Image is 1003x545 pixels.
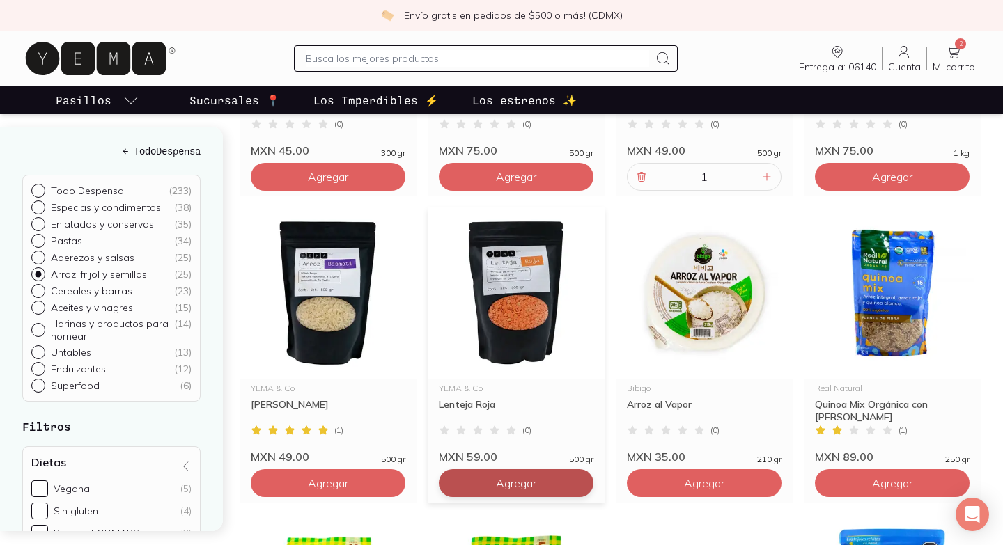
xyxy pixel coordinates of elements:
div: (4) [180,505,192,517]
span: MXN 49.00 [251,450,309,464]
strong: Filtros [22,420,71,433]
span: ( 0 ) [522,120,531,128]
span: Agregar [872,170,912,184]
a: Los Imperdibles ⚡️ [311,86,442,114]
button: Agregar [815,469,970,497]
div: Real Natural [815,384,970,393]
p: Pasillos [56,92,111,109]
div: Lenteja Roja [439,398,593,423]
span: ( 0 ) [710,426,720,434]
span: ( 0 ) [522,426,531,434]
span: 210 gr [757,455,782,464]
div: Bibigo [627,384,782,393]
p: Enlatados y conservas [51,218,154,230]
div: ( 34 ) [174,235,192,247]
div: Quinoa Mix Orgánica con [PERSON_NAME] [815,398,970,423]
input: Sin gluten(4) [31,503,48,519]
span: 2 [955,38,966,49]
p: Todo Despensa [51,184,124,197]
div: ( 14 ) [174,317,192,342]
span: Cuenta [888,61,921,73]
div: YEMA & Co [439,384,593,393]
p: Untables [51,346,91,358]
div: ( 25 ) [174,268,192,281]
p: Los estrenos ✨ [472,92,577,109]
a: ← TodoDespensa [22,143,201,158]
p: Endulzantes [51,363,106,375]
span: MXN 35.00 [627,450,685,464]
p: Cereales y barras [51,285,132,297]
div: [PERSON_NAME] [251,398,405,423]
span: 1 kg [954,149,970,157]
img: 32902 arroz basmati yema [240,207,417,379]
span: MXN 45.00 [251,143,309,157]
p: Aceites y vinagres [51,301,133,314]
p: Sucursales 📍 [189,92,280,109]
button: Agregar [627,469,782,497]
span: MXN 75.00 [439,143,497,157]
span: Agregar [496,476,536,490]
div: Bajo en FODMAPS [54,527,139,539]
p: Harinas y productos para hornear [51,317,174,342]
img: check [381,9,394,22]
p: Aderezos y salsas [51,251,134,264]
span: MXN 89.00 [815,450,873,464]
a: 32779 arroz al vapor bibigoBibigoArroz al Vapor(0)MXN 35.00210 gr [616,207,793,464]
div: ( 233 ) [169,184,192,197]
div: ( 15 ) [174,301,192,314]
a: Entrega a: 06140 [793,44,882,73]
a: 2Mi carrito [927,44,981,73]
img: 32779 arroz al vapor bibigo [804,207,981,379]
span: MXN 49.00 [627,143,685,157]
span: 500 gr [569,455,593,464]
span: Agregar [308,170,348,184]
span: Mi carrito [933,61,975,73]
span: ( 0 ) [334,120,343,128]
a: Sucursales 📍 [187,86,283,114]
div: Vegana [54,482,90,495]
div: Sin gluten [54,505,98,517]
input: Busca los mejores productos [306,50,648,67]
input: Vegana(5) [31,480,48,497]
p: Especias y condimentos [51,201,161,214]
p: Los Imperdibles ⚡️ [313,92,439,109]
h5: ← Todo Despensa [22,143,201,158]
p: Pastas [51,235,82,247]
span: 500 gr [569,149,593,157]
div: ( 23 ) [174,285,192,297]
a: Cuenta [883,44,926,73]
span: 500 gr [381,455,405,464]
button: Agregar [439,469,593,497]
img: 32901 lenteja roja yema [428,207,605,379]
button: Agregar [815,163,970,191]
h4: Dietas [31,455,66,469]
input: Bajo en FODMAPS(2) [31,525,48,542]
img: 32779 arroz al vapor bibigo [616,207,793,379]
span: Entrega a: 06140 [799,61,876,73]
a: Los estrenos ✨ [469,86,580,114]
div: ( 13 ) [174,346,192,358]
div: Open Intercom Messenger [956,498,989,531]
div: (2) [180,527,192,539]
span: 250 gr [945,455,970,464]
span: 500 gr [757,149,782,157]
span: ( 1 ) [899,426,908,434]
div: ( 38 ) [174,201,192,214]
div: ( 25 ) [174,251,192,264]
span: MXN 59.00 [439,450,497,464]
div: YEMA & Co [251,384,405,393]
a: 32902 arroz basmati yemaYEMA & Co[PERSON_NAME](1)MXN 49.00500 gr [240,207,417,464]
button: Agregar [439,163,593,191]
a: pasillo-todos-link [53,86,142,114]
div: Arroz al Vapor [627,398,782,423]
div: (5) [180,482,192,495]
span: 300 gr [381,149,405,157]
span: MXN 75.00 [815,143,873,157]
div: ( 12 ) [174,363,192,375]
p: Superfood [51,379,100,392]
a: 32901 lenteja roja yemaYEMA & CoLenteja Roja(0)MXN 59.00500 gr [428,207,605,464]
a: 32779 arroz al vapor bibigoReal NaturalQuinoa Mix Orgánica con [PERSON_NAME](1)MXN 89.00250 gr [804,207,981,464]
div: ( 35 ) [174,218,192,230]
p: Arroz, frijol y semillas [51,268,147,281]
p: ¡Envío gratis en pedidos de $500 o más! (CDMX) [402,8,623,22]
